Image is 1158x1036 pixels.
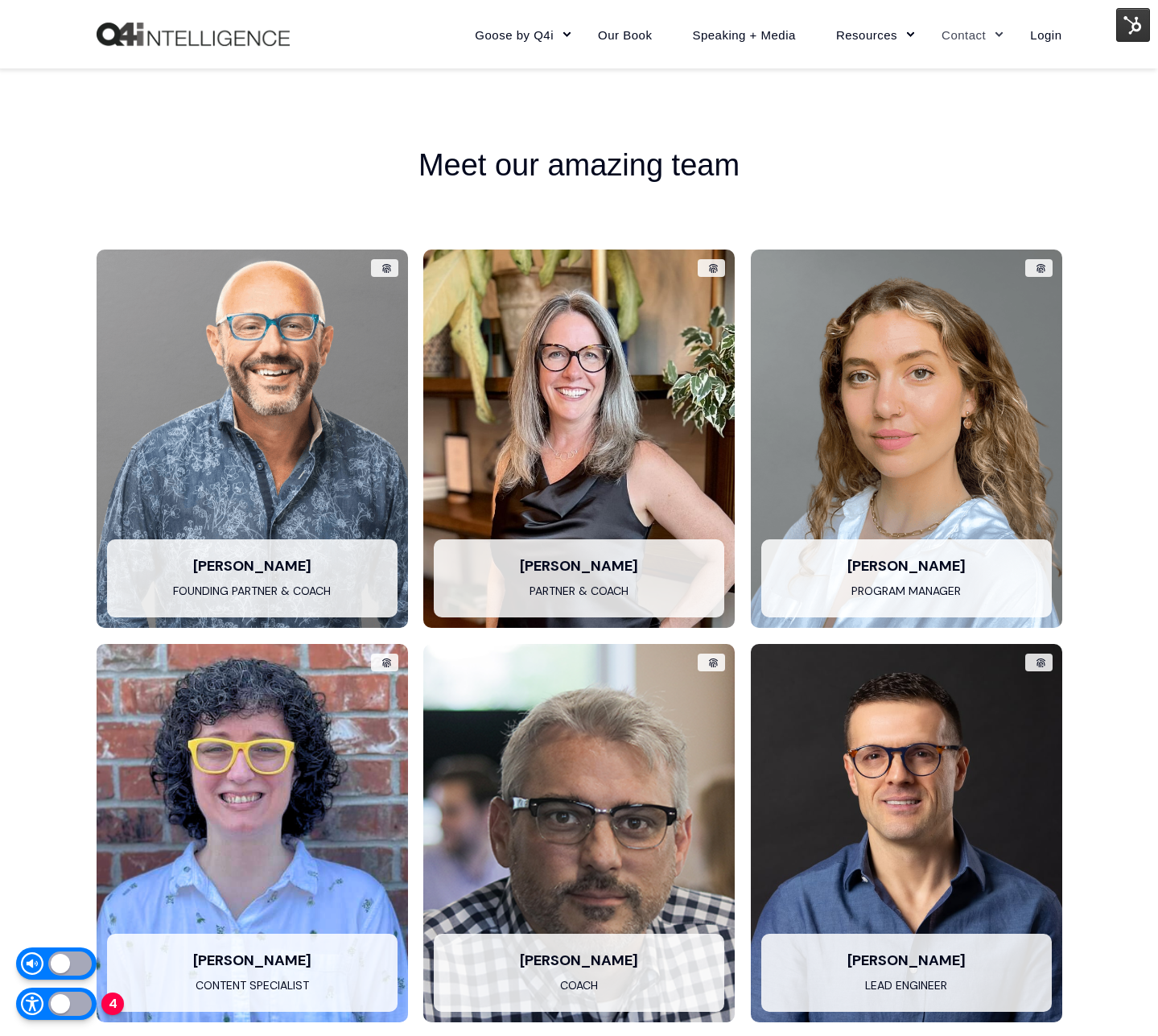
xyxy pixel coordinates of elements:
span: Coach [450,975,708,996]
span: Content Specialist [123,975,381,996]
span: Lead Engineer [777,975,1036,996]
span: Partner & Coach [450,580,708,601]
span: [PERSON_NAME] [123,950,381,975]
span: [PERSON_NAME] [450,555,708,580]
span: Founding Partner & Coach [123,580,381,601]
span: [PERSON_NAME] [123,555,381,580]
span: Program Manager [777,580,1036,601]
a: Back to Home [97,23,290,47]
span: [PERSON_NAME] [450,950,708,975]
img: HubSpot Tools Menu Toggle [1116,8,1150,42]
span: [PERSON_NAME] [777,555,1036,580]
h2: Meet our amazing team [310,145,849,185]
span: [PERSON_NAME] [777,950,1036,975]
img: Q4intelligence, LLC logo [97,23,290,47]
